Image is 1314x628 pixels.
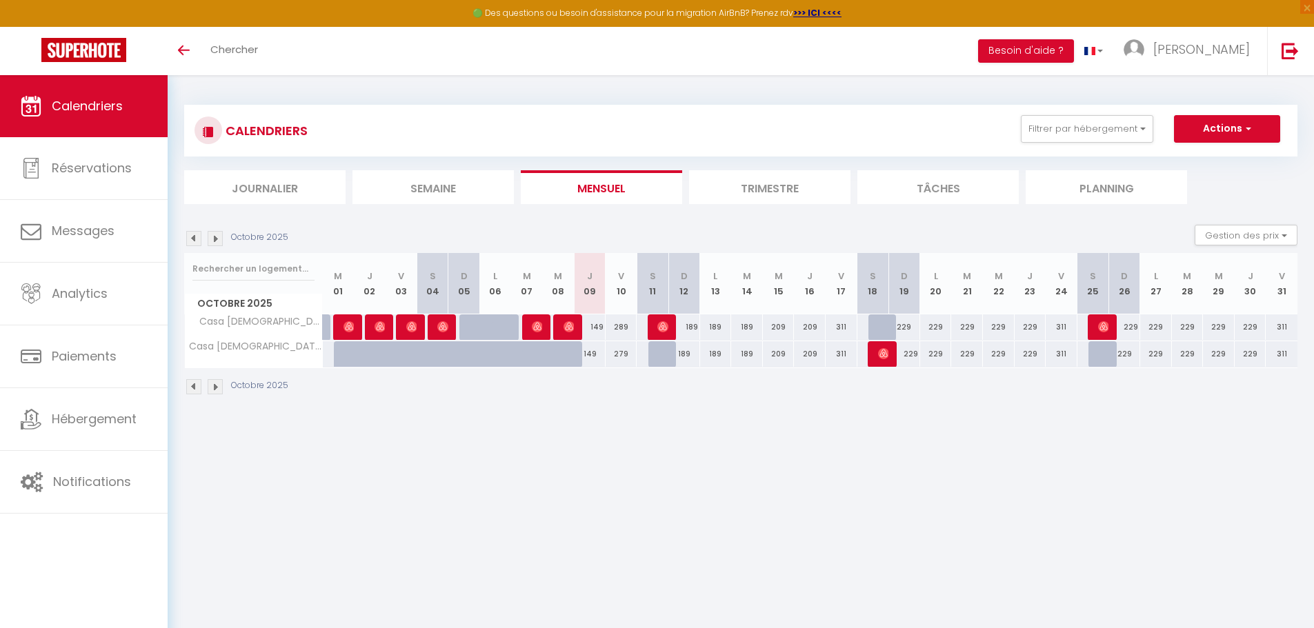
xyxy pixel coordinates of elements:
[681,270,688,283] abbr: D
[888,314,920,340] div: 229
[763,314,795,340] div: 209
[857,253,889,314] th: 18
[574,253,606,314] th: 09
[826,341,857,367] div: 311
[1015,314,1046,340] div: 229
[184,170,346,204] li: Journalier
[1172,314,1204,340] div: 229
[344,314,354,340] span: [PERSON_NAME]
[763,253,795,314] th: 15
[650,270,656,283] abbr: S
[587,270,593,283] abbr: J
[826,253,857,314] th: 17
[794,253,826,314] th: 16
[375,314,385,340] span: [PERSON_NAME]
[574,314,606,340] div: 149
[430,270,436,283] abbr: S
[52,347,117,365] span: Paiements
[700,314,732,340] div: 189
[878,341,888,367] span: [PERSON_NAME]
[448,253,480,314] th: 05
[1183,270,1191,283] abbr: M
[743,270,751,283] abbr: M
[668,314,700,340] div: 189
[1098,314,1108,340] span: [PERSON_NAME]
[334,270,342,283] abbr: M
[1058,270,1064,283] abbr: V
[618,270,624,283] abbr: V
[406,314,417,340] span: Kenz Al Hawi [PERSON_NAME]
[1090,270,1096,283] abbr: S
[323,253,355,314] th: 01
[1015,253,1046,314] th: 23
[231,379,288,392] p: Octobre 2025
[564,314,574,340] span: [PERSON_NAME]
[1235,253,1266,314] th: 30
[398,270,404,283] abbr: V
[1195,225,1297,245] button: Gestion des prix
[386,253,417,314] th: 03
[731,314,763,340] div: 189
[52,97,123,114] span: Calendriers
[637,253,668,314] th: 11
[888,341,920,367] div: 229
[1279,270,1285,283] abbr: V
[1174,115,1280,143] button: Actions
[417,253,448,314] th: 04
[1140,253,1172,314] th: 27
[532,314,542,340] span: [PERSON_NAME]
[763,341,795,367] div: 209
[554,270,562,283] abbr: M
[543,253,575,314] th: 08
[731,253,763,314] th: 14
[1172,253,1204,314] th: 28
[1027,270,1033,283] abbr: J
[437,314,448,340] span: [PERSON_NAME]
[1046,253,1077,314] th: 24
[963,270,971,283] abbr: M
[668,341,700,367] div: 189
[521,170,682,204] li: Mensuel
[1121,270,1128,283] abbr: D
[1266,341,1297,367] div: 311
[352,170,514,204] li: Semaine
[187,314,325,330] span: Casa [DEMOGRAPHIC_DATA]ïWA
[1215,270,1223,283] abbr: M
[775,270,783,283] abbr: M
[794,314,826,340] div: 209
[700,341,732,367] div: 189
[187,341,325,352] span: Casa [DEMOGRAPHIC_DATA]ïwa | Spa privatif & détente romantique
[668,253,700,314] th: 12
[983,341,1015,367] div: 229
[1266,314,1297,340] div: 311
[700,253,732,314] th: 13
[1266,253,1297,314] th: 31
[1124,39,1144,60] img: ...
[1140,314,1172,340] div: 229
[731,341,763,367] div: 189
[53,473,131,490] span: Notifications
[1108,253,1140,314] th: 26
[951,314,983,340] div: 229
[511,253,543,314] th: 07
[807,270,813,283] abbr: J
[857,170,1019,204] li: Tâches
[185,294,322,314] span: Octobre 2025
[1077,253,1109,314] th: 25
[210,42,258,57] span: Chercher
[1282,42,1299,59] img: logout
[1203,314,1235,340] div: 229
[1108,314,1140,340] div: 229
[657,314,668,340] span: [PERSON_NAME]
[523,270,531,283] abbr: M
[606,314,637,340] div: 289
[1046,314,1077,340] div: 311
[1235,314,1266,340] div: 229
[354,253,386,314] th: 02
[1113,27,1267,75] a: ... [PERSON_NAME]
[1046,341,1077,367] div: 311
[793,7,842,19] a: >>> ICI <<<<
[934,270,938,283] abbr: L
[52,222,115,239] span: Messages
